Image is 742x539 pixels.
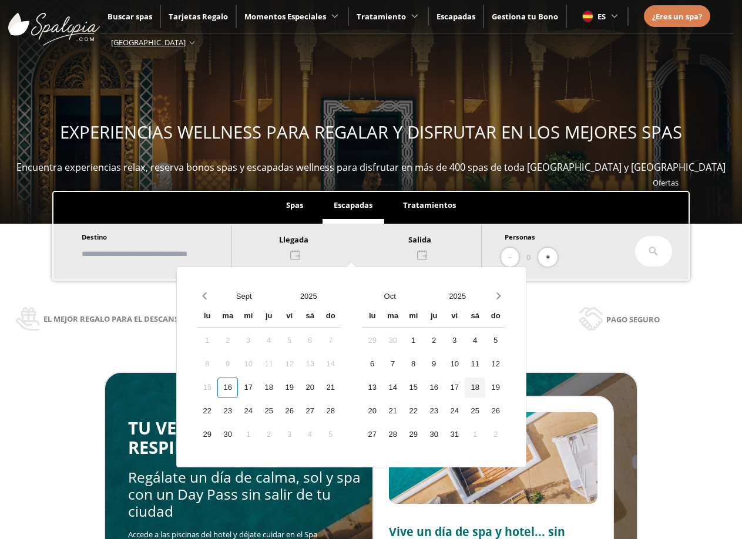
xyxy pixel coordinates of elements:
[526,251,531,264] span: 0
[300,401,320,422] div: 27
[320,306,341,327] div: do
[258,401,279,422] div: 25
[362,425,382,445] div: 27
[362,306,506,445] div: Calendar wrapper
[16,161,726,174] span: Encuentra experiencias relax, reserva bonos spas y escapadas wellness para disfrutar en más de 40...
[382,306,403,327] div: ma
[382,401,403,422] div: 21
[382,425,403,445] div: 28
[424,286,491,306] button: Open years overlay
[238,331,258,351] div: 3
[444,354,465,375] div: 10
[300,331,320,351] div: 6
[258,378,279,398] div: 18
[217,378,238,398] div: 16
[362,306,382,327] div: lu
[128,416,330,459] span: TU VERANO MERECE UN RESPIRO
[465,306,485,327] div: sá
[485,331,506,351] div: 5
[300,354,320,375] div: 13
[444,401,465,422] div: 24
[286,200,303,210] span: Spas
[652,11,702,22] span: ¿Eres un spa?
[485,378,506,398] div: 19
[258,425,279,445] div: 2
[424,354,444,375] div: 9
[238,378,258,398] div: 17
[424,331,444,351] div: 2
[197,425,217,445] div: 29
[300,378,320,398] div: 20
[403,200,456,210] span: Tratamientos
[362,378,382,398] div: 13
[437,11,475,22] span: Escapadas
[465,425,485,445] div: 1
[492,11,558,22] a: Gestiona tu Bono
[258,331,279,351] div: 4
[538,248,558,267] button: +
[217,354,238,375] div: 9
[8,1,100,46] img: ImgLogoSpalopia.BvClDcEz.svg
[403,306,424,327] div: mi
[424,401,444,422] div: 23
[444,378,465,398] div: 17
[424,425,444,445] div: 30
[320,354,341,375] div: 14
[238,425,258,445] div: 1
[217,331,238,351] div: 2
[403,401,424,422] div: 22
[320,401,341,422] div: 28
[276,286,341,306] button: Open years overlay
[279,401,300,422] div: 26
[362,331,506,445] div: Calendar days
[362,401,382,422] div: 20
[211,286,276,306] button: Open months overlay
[424,306,444,327] div: ju
[320,425,341,445] div: 5
[169,11,228,22] a: Tarjetas Regalo
[258,354,279,375] div: 11
[652,10,702,23] a: ¿Eres un spa?
[197,306,341,445] div: Calendar wrapper
[485,401,506,422] div: 26
[653,177,679,188] a: Ofertas
[197,331,341,445] div: Calendar days
[197,378,217,398] div: 15
[43,312,229,325] span: El mejor regalo para el descanso y la salud
[501,248,519,267] button: -
[362,354,382,375] div: 6
[465,331,485,351] div: 4
[320,331,341,351] div: 7
[382,354,403,375] div: 7
[485,425,506,445] div: 2
[424,378,444,398] div: 16
[382,378,403,398] div: 14
[197,306,217,327] div: lu
[444,306,465,327] div: vi
[108,11,152,22] a: Buscar spas
[300,306,320,327] div: sá
[258,306,279,327] div: ju
[217,401,238,422] div: 23
[197,354,217,375] div: 8
[279,425,300,445] div: 3
[465,378,485,398] div: 18
[238,401,258,422] div: 24
[362,331,382,351] div: 29
[279,354,300,375] div: 12
[238,354,258,375] div: 10
[403,378,424,398] div: 15
[485,354,506,375] div: 12
[356,286,424,306] button: Open months overlay
[82,233,107,241] span: Destino
[217,306,238,327] div: ma
[300,425,320,445] div: 4
[60,120,682,144] span: EXPERIENCIAS WELLNESS PARA REGALAR Y DISFRUTAR EN LOS MEJORES SPAS
[279,331,300,351] div: 5
[403,354,424,375] div: 8
[444,425,465,445] div: 31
